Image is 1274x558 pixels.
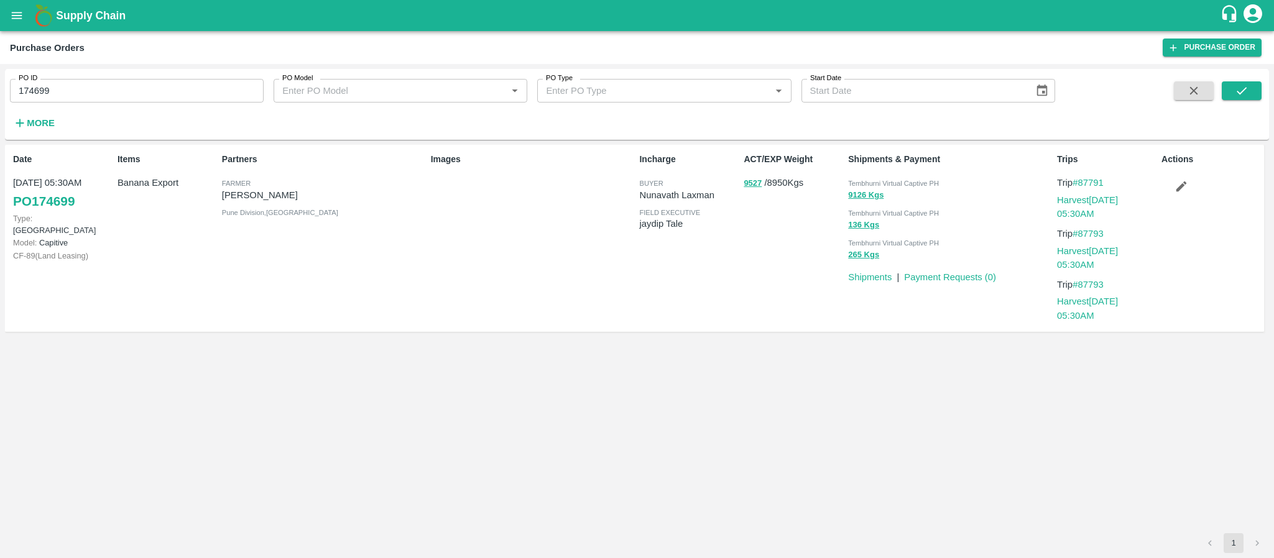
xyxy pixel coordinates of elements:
button: Open [770,83,787,99]
button: 265 Kgs [848,248,879,262]
label: Start Date [810,73,841,83]
p: Nunavath Laxman [639,188,739,202]
a: Purchase Order [1163,39,1262,57]
p: ACT/EXP Weight [744,153,843,166]
p: Trips [1057,153,1156,166]
p: Items [118,153,217,166]
span: CF- 89 ( Land Leasing ) [13,251,88,260]
a: Shipments [848,272,892,282]
p: Date [13,153,113,166]
p: Trip [1057,176,1156,190]
a: #87791 [1073,178,1104,188]
div: Purchase Orders [10,40,85,56]
span: Type: [13,214,32,223]
label: PO Type [546,73,573,83]
a: Supply Chain [56,7,1220,24]
img: logo [31,3,56,28]
a: #87793 [1073,229,1104,239]
p: Trip [1057,227,1156,240]
p: Incharge [639,153,739,166]
span: Model: [13,238,37,247]
button: open drawer [2,1,31,30]
button: page 1 [1224,533,1244,553]
p: Capitive [13,237,113,249]
p: Shipments & Payment [848,153,1052,166]
b: Supply Chain [56,9,126,22]
button: 9126 Kgs [848,188,884,203]
button: Choose date [1030,79,1054,103]
p: jaydip Tale [639,217,739,231]
span: Farmer [222,180,251,187]
a: #87793 [1073,280,1104,290]
div: | [892,265,899,284]
button: 136 Kgs [848,218,879,232]
label: PO Model [282,73,313,83]
p: Images [431,153,635,166]
label: PO ID [19,73,37,83]
a: CF-89(Land Leasing) [13,251,88,260]
span: buyer [639,180,663,187]
p: [GEOGRAPHIC_DATA] [13,213,113,236]
span: Tembhurni Virtual Captive PH [848,239,939,247]
p: / 8950 Kgs [744,176,843,190]
input: Start Date [801,79,1025,103]
span: field executive [639,209,700,216]
p: Actions [1161,153,1261,166]
input: Enter PO ID [10,79,264,103]
input: Enter PO Type [541,83,750,99]
a: Harvest[DATE] 05:30AM [1057,246,1118,270]
input: Enter PO Model [277,83,487,99]
div: customer-support [1220,4,1242,27]
a: PO174699 [13,190,75,213]
a: Harvest[DATE] 05:30AM [1057,296,1118,320]
span: Pune Division , [GEOGRAPHIC_DATA] [222,209,338,216]
a: Payment Requests (0) [904,272,996,282]
button: Open [507,83,523,99]
p: Partners [222,153,426,166]
span: Tembhurni Virtual Captive PH [848,180,939,187]
p: Trip [1057,278,1156,291]
a: Harvest[DATE] 05:30AM [1057,195,1118,219]
p: [DATE] 05:30AM [13,176,113,190]
div: account of current user [1242,2,1264,29]
p: [PERSON_NAME] [222,188,426,202]
span: Tembhurni Virtual Captive PH [848,209,939,217]
button: More [10,112,58,134]
nav: pagination navigation [1198,533,1269,553]
p: Banana Export [118,176,217,190]
strong: More [27,118,55,128]
button: 9527 [744,176,762,191]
